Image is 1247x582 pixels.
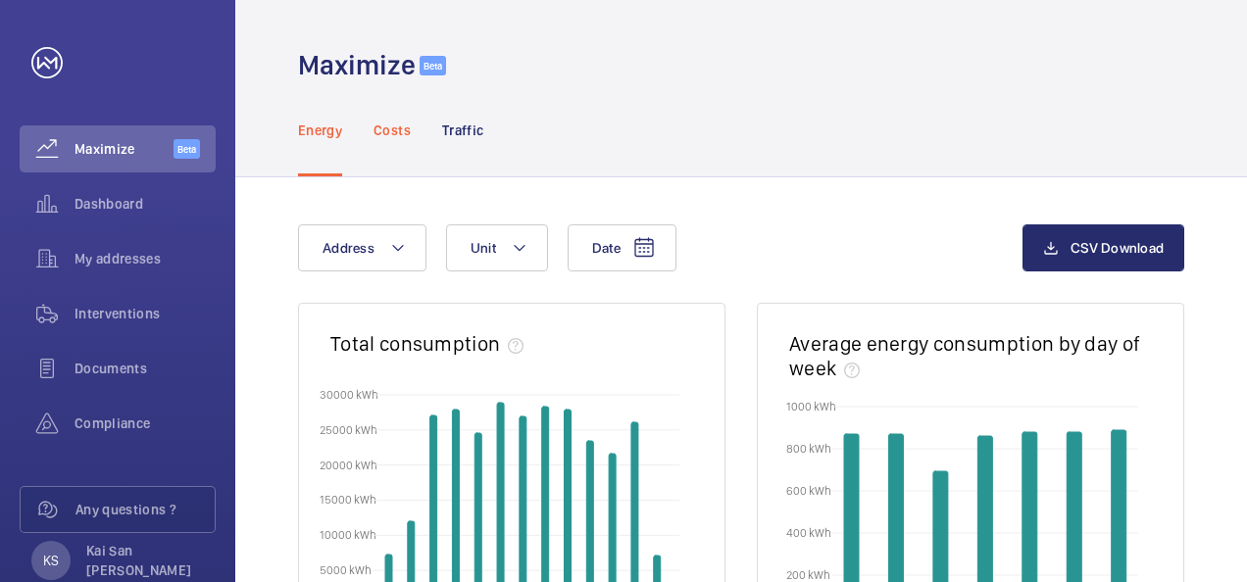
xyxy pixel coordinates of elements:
[786,568,830,582] text: 200 kWh
[75,500,215,519] span: Any questions ?
[789,331,1140,380] h2: Average energy consumption by day of week
[568,224,676,271] button: Date
[786,400,836,413] text: 1000 kWh
[298,121,342,140] p: Energy
[75,249,216,268] span: My addresses
[323,240,374,256] span: Address
[374,121,411,140] p: Costs
[320,458,377,471] text: 20000 kWh
[1023,224,1184,271] button: CSV Download
[446,224,548,271] button: Unit
[320,422,377,436] text: 25000 kWh
[320,563,372,577] text: 5000 kWh
[75,359,216,378] span: Documents
[75,194,216,214] span: Dashboard
[298,224,426,271] button: Address
[786,526,831,540] text: 400 kWh
[320,528,376,542] text: 10000 kWh
[420,56,446,75] span: Beta
[592,240,621,256] span: Date
[75,139,174,159] span: Maximize
[75,413,216,433] span: Compliance
[330,331,500,356] h2: Total consumption
[442,121,483,140] p: Traffic
[471,240,496,256] span: Unit
[786,484,831,498] text: 600 kWh
[86,541,204,580] p: Kai San [PERSON_NAME]
[298,47,416,83] h1: Maximize
[320,387,378,401] text: 30000 kWh
[786,442,831,456] text: 800 kWh
[75,304,216,323] span: Interventions
[43,551,59,570] p: KS
[174,139,200,159] span: Beta
[1071,240,1164,256] span: CSV Download
[320,493,376,507] text: 15000 kWh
